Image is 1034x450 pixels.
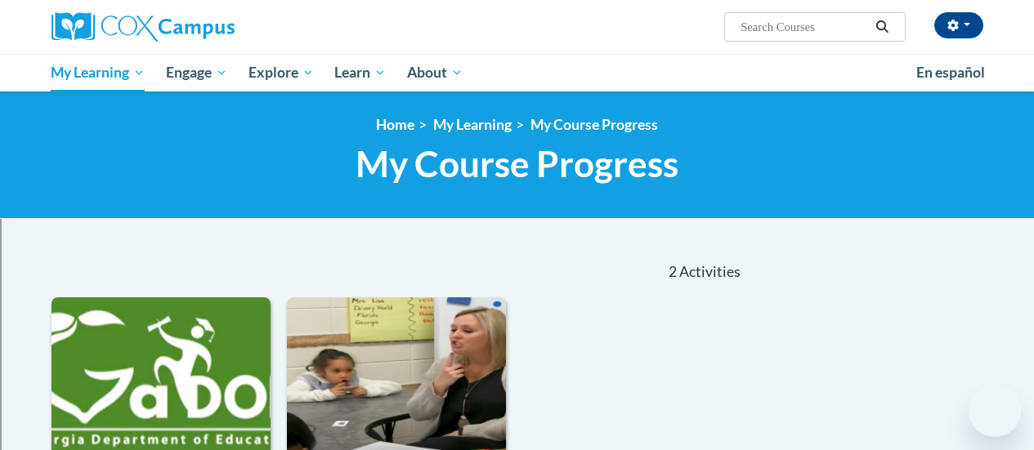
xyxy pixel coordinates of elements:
span: Explore [248,63,314,82]
span: En español [916,64,985,81]
a: About [396,54,473,91]
span: Engage [166,63,227,82]
img: Cox Campus [51,12,235,42]
span: Learn [334,63,386,82]
a: En español [906,56,996,90]
span: My Learning [51,63,145,82]
a: Cox Campus [51,12,346,42]
a: Home [376,116,414,133]
iframe: Button to launch messaging window [969,385,1021,437]
button: Search [870,17,894,37]
input: Search Courses [739,17,870,37]
a: My Learning [433,116,512,133]
span: My Course Progress [356,142,678,185]
a: Learn [324,54,396,91]
a: Explore [238,54,325,91]
button: Account Settings [934,12,983,38]
a: My Learning [41,54,156,91]
div: Main menu [39,54,996,91]
a: My Course Progress [530,116,658,133]
span: About [407,63,463,82]
a: Engage [155,54,238,91]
